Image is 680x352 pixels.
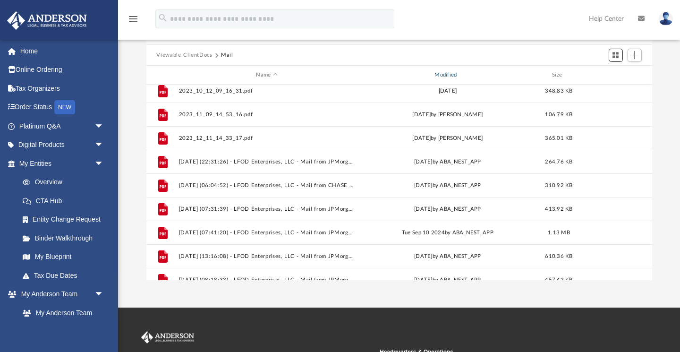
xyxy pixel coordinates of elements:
[178,112,355,118] button: 2023_11_09_14_53_16.pdf
[7,98,118,117] a: Order StatusNEW
[359,134,536,143] div: [DATE] by [PERSON_NAME]
[359,158,536,166] div: [DATE] by ABA_NEST_APP
[359,229,536,237] div: Tue Sep 10 2024 by ABA_NEST_APP
[139,331,196,343] img: Anderson Advisors Platinum Portal
[178,182,355,189] button: [DATE] (06:04:52) - LFOD Enterprises, LLC - Mail from CHASE JPMorgan Chase Bank, N.A..pdf
[7,79,118,98] a: Tax Organizers
[359,252,536,261] div: [DATE] by ABA_NEST_APP
[13,173,118,192] a: Overview
[582,71,648,79] div: id
[545,206,572,212] span: 413.92 KB
[156,51,212,60] button: Viewable-ClientDocs
[545,112,572,117] span: 106.79 KB
[178,206,355,212] button: [DATE] (07:31:39) - LFOD Enterprises, LLC - Mail from JPMorgan Chase Bank, N.A..pdf
[359,71,535,79] div: Modified
[94,117,113,136] span: arrow_drop_down
[545,277,572,283] span: 457.42 KB
[146,85,652,281] div: grid
[94,154,113,173] span: arrow_drop_down
[94,285,113,304] span: arrow_drop_down
[7,60,118,79] a: Online Ordering
[359,181,536,190] div: [DATE] by ABA_NEST_APP
[127,13,139,25] i: menu
[628,49,642,62] button: Add
[13,266,118,285] a: Tax Due Dates
[545,254,572,259] span: 610.36 KB
[13,248,113,266] a: My Blueprint
[221,51,233,60] button: Mail
[13,191,118,210] a: CTA Hub
[540,71,578,79] div: Size
[545,183,572,188] span: 310.92 KB
[13,229,118,248] a: Binder Walkthrough
[178,253,355,259] button: [DATE] (13:16:08) - LFOD Enterprises, LLC - Mail from JPMorgan Chase Bank, N.A..pdf
[7,117,118,136] a: Platinum Q&Aarrow_drop_down
[7,154,118,173] a: My Entitiesarrow_drop_down
[659,12,673,26] img: User Pic
[127,18,139,25] a: menu
[359,276,536,284] div: [DATE] by ABA_NEST_APP
[545,136,572,141] span: 365.01 KB
[13,210,118,229] a: Entity Change Request
[545,88,572,94] span: 348.83 KB
[178,71,355,79] div: Name
[7,285,113,304] a: My Anderson Teamarrow_drop_down
[359,87,536,95] div: [DATE]
[359,205,536,214] div: [DATE] by ABA_NEST_APP
[178,159,355,165] button: [DATE] (22:31:26) - LFOD Enterprises, LLC - Mail from JPMorgan Chase Bank, N.A..pdf
[548,230,570,235] span: 1.13 MB
[178,277,355,283] button: [DATE] (08:18:33) - LFOD Enterprises, LLC - Mail from JPMorgan Chase Bank, N.A..pdf
[7,136,118,155] a: Digital Productsarrow_drop_down
[54,100,75,114] div: NEW
[158,13,168,23] i: search
[150,71,174,79] div: id
[359,111,536,119] div: [DATE] by [PERSON_NAME]
[545,159,572,164] span: 264.76 KB
[178,230,355,236] button: [DATE] (07:41:20) - LFOD Enterprises, LLC - Mail from JPMorgan Chase Bank, N.A..pdf
[13,303,109,322] a: My Anderson Team
[178,88,355,94] button: 2023_10_12_09_16_31.pdf
[178,135,355,141] button: 2023_12_11_14_33_17.pdf
[94,136,113,155] span: arrow_drop_down
[4,11,90,30] img: Anderson Advisors Platinum Portal
[7,42,118,60] a: Home
[609,49,623,62] button: Switch to Grid View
